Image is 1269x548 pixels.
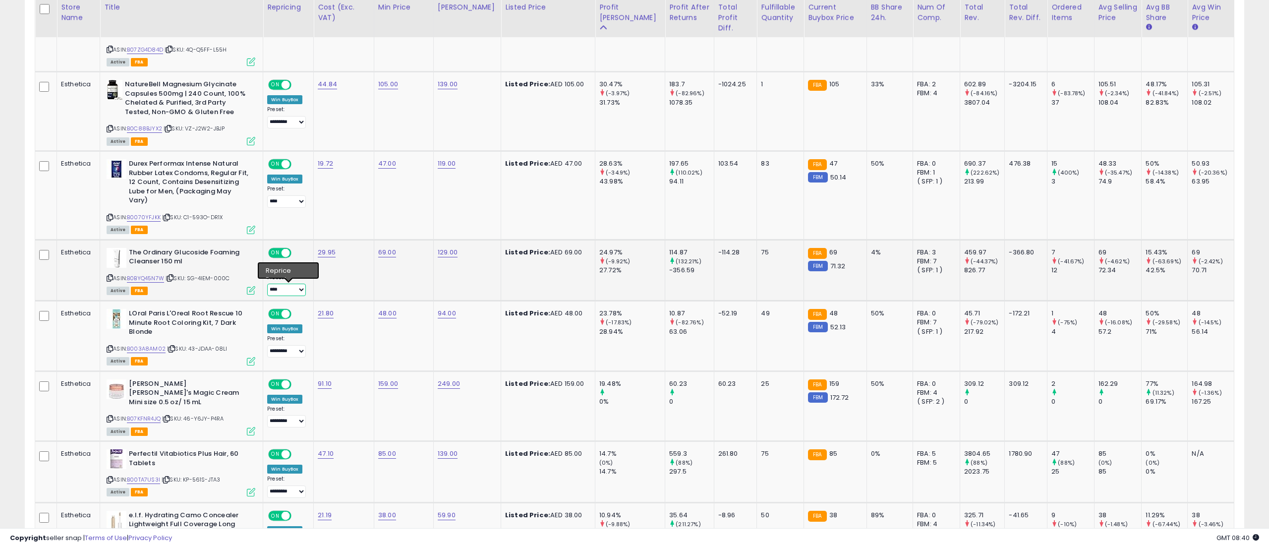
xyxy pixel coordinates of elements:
[676,169,702,177] small: (110.02%)
[830,261,846,271] span: 71.32
[606,169,630,177] small: (-34.9%)
[267,324,302,333] div: Win BuyBox
[107,80,122,100] img: 41Boi5jjRjL._SL40_.jpg
[917,2,956,23] div: Num of Comp.
[1146,379,1187,388] div: 77%
[1146,449,1187,458] div: 0%
[267,106,306,128] div: Preset:
[107,58,129,66] span: All listings currently available for purchase on Amazon
[318,79,337,89] a: 44.84
[1051,80,1094,89] div: 6
[131,58,148,66] span: FBA
[917,318,952,327] div: FBM: 7
[1009,248,1039,257] div: -366.80
[1051,449,1094,458] div: 47
[718,159,750,168] div: 103.54
[599,379,665,388] div: 19.48%
[964,159,1004,168] div: 690.37
[107,159,126,179] img: 41dUhLETcEL._SL40_.jpg
[606,89,630,97] small: (-3.97%)
[378,2,429,12] div: Min Price
[1105,89,1129,97] small: (-2.34%)
[1009,159,1039,168] div: 476.38
[1058,89,1085,97] small: (-83.78%)
[1098,379,1142,388] div: 162.29
[290,310,306,318] span: OFF
[162,213,223,221] span: | SKU: C1-593O-DR1X
[1146,159,1187,168] div: 50%
[964,80,1004,89] div: 602.89
[131,226,148,234] span: FBA
[917,89,952,98] div: FBM: 4
[599,248,665,257] div: 24.97%
[438,449,458,459] a: 139.00
[128,533,172,543] a: Privacy Policy
[669,177,713,186] div: 94.11
[761,379,796,388] div: 25
[964,449,1004,458] div: 3804.65
[964,266,1004,275] div: 826.77
[61,309,92,318] div: Esthetica
[669,248,713,257] div: 114.87
[505,449,550,458] b: Listed Price:
[267,175,302,183] div: Win BuyBox
[606,257,630,265] small: (-9.92%)
[871,379,906,388] div: 50%
[438,510,456,520] a: 59.90
[104,2,259,12] div: Title
[1051,309,1094,318] div: 1
[127,124,162,133] a: B0C88BJYX2
[107,379,126,399] img: 3106ivZzc-L._SL40_.jpg
[917,248,952,257] div: FBA: 3
[61,2,96,23] div: Store Name
[378,510,396,520] a: 38.00
[808,322,827,332] small: FBM
[871,159,906,168] div: 50%
[599,80,665,89] div: 30.47%
[1146,327,1187,336] div: 71%
[971,318,998,326] small: (-79.02%)
[167,345,227,353] span: | SKU: 43-JDAA-08LI
[505,247,550,257] b: Listed Price:
[964,379,1004,388] div: 309.12
[669,80,713,89] div: 183.7
[378,449,396,459] a: 85.00
[127,476,160,484] a: B00TA7US3I
[438,379,460,389] a: 249.00
[267,274,306,297] div: Preset:
[318,308,334,318] a: 21.80
[505,2,591,12] div: Listed Price
[829,79,839,89] span: 105
[107,379,255,434] div: ASIN:
[606,318,632,326] small: (-17.83%)
[871,80,906,89] div: 33%
[917,159,952,168] div: FBA: 0
[1098,80,1142,89] div: 105.51
[917,327,952,336] div: ( SFP: 1 )
[829,159,837,168] span: 47
[290,380,306,388] span: OFF
[971,459,987,467] small: (88%)
[505,159,587,168] div: AED 47.00
[107,159,255,233] div: ASIN:
[438,308,456,318] a: 94.00
[107,248,126,268] img: 216GBn0PkjL._SL40_.jpg
[964,177,1004,186] div: 213.99
[438,2,497,12] div: [PERSON_NAME]
[505,80,587,89] div: AED 105.00
[131,357,148,365] span: FBA
[1098,177,1142,186] div: 74.9
[165,46,227,54] span: | SKU: 4Q-Q5FF-L55H
[267,335,306,358] div: Preset:
[1192,248,1234,257] div: 69
[269,380,282,388] span: ON
[830,173,847,182] span: 50.14
[808,2,862,23] div: Current Buybox Price
[808,248,826,259] small: FBA
[127,46,163,54] a: B07ZG4D84D
[1098,266,1142,275] div: 72.34
[599,327,665,336] div: 28.94%
[131,287,148,295] span: FBA
[917,397,952,406] div: ( SFP: 2 )
[505,379,550,388] b: Listed Price:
